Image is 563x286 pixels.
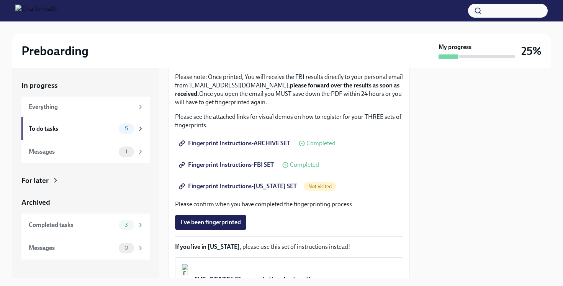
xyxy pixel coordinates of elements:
[180,161,274,169] span: Fingerprint Instructions-FBI SET
[195,274,397,284] div: [US_STATE] Fingerprinting Instructions
[21,176,150,186] a: For later
[21,97,150,117] a: Everything
[15,5,58,17] img: CharlieHealth
[180,219,241,226] span: I've been fingerprinted
[120,245,133,251] span: 0
[175,157,279,173] a: Fingerprint Instructions-FBI SET
[175,73,403,107] p: Please note: Once printed, You will receive the FBI results directly to your personal email from ...
[21,176,49,186] div: For later
[175,215,246,230] button: I've been fingerprinted
[175,136,296,151] a: Fingerprint Instructions-ARCHIVE SET
[29,125,116,133] div: To do tasks
[21,43,88,59] h2: Preboarding
[521,44,542,58] h3: 25%
[21,81,150,90] a: In progress
[175,243,403,251] p: , please use this set of instructions instead!
[306,140,336,146] span: Completed
[180,182,297,190] span: Fingerprint Instructions-[US_STATE] SET
[21,117,150,140] a: To do tasks5
[29,103,134,111] div: Everything
[290,162,319,168] span: Completed
[175,200,403,209] p: Please confirm when you have completed the fingerprinting process
[121,149,132,155] span: 1
[175,179,302,194] a: Fingerprint Instructions-[US_STATE] SET
[21,140,150,163] a: Messages1
[120,222,133,228] span: 3
[304,184,336,189] span: Not visited
[29,148,116,156] div: Messages
[439,43,471,51] strong: My progress
[21,237,150,260] a: Messages0
[21,214,150,237] a: Completed tasks3
[175,243,240,250] strong: If you live in [US_STATE]
[21,197,150,207] a: Archived
[175,113,403,130] p: Please see the attached links for visual demos on how to register for your THREE sets of fingerpr...
[180,140,290,147] span: Fingerprint Instructions-ARCHIVE SET
[120,126,133,131] span: 5
[29,221,116,229] div: Completed tasks
[29,244,116,252] div: Messages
